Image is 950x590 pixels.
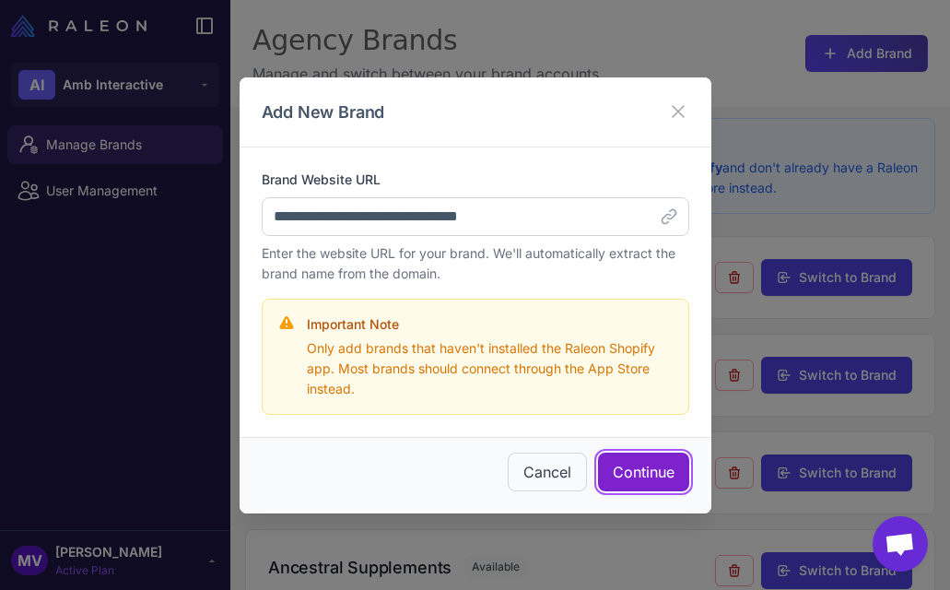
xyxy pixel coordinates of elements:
button: Cancel [508,453,587,491]
p: Only add brands that haven't installed the Raleon Shopify app. Most brands should connect through... [307,338,674,399]
label: Brand Website URL [262,170,689,190]
h4: Important Note [307,314,674,335]
h3: Add New Brand [262,100,385,124]
button: Continue [598,453,689,491]
p: Enter the website URL for your brand. We'll automatically extract the brand name from the domain. [262,243,689,284]
div: Open chat [873,516,928,572]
